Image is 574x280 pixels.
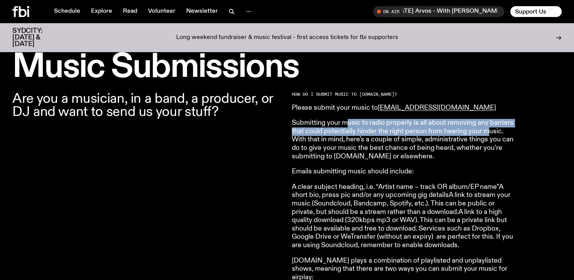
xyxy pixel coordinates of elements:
[143,6,180,17] a: Volunteer
[292,104,514,112] p: Please submit your music to
[373,6,504,17] button: On Air[DATE] Arvos - With [PERSON_NAME]
[378,104,496,111] a: [EMAIL_ADDRESS][DOMAIN_NAME]
[510,6,562,17] button: Support Us
[86,6,117,17] a: Explore
[515,8,546,15] span: Support Us
[292,119,514,161] p: Submitting your music to radio properly is all about removing any barriers that could potentially...
[292,92,514,97] h2: HOW DO I SUBMIT MUSIC TO [DOMAIN_NAME]?
[12,92,283,119] p: Are you a musician, in a band, a producer, or DJ and want to send us your stuff?
[12,28,62,48] h3: SYDCITY: [DATE] & [DATE]
[292,183,514,250] p: A clear subject heading, i.e. “Artist name – track OR album/EP name”A short bio, press pic and/or...
[49,6,85,17] a: Schedule
[182,6,222,17] a: Newsletter
[292,168,514,176] p: Emails submitting music should include:
[176,34,398,41] p: Long weekend fundraiser & music festival - first access tickets for fbi supporters
[118,6,142,17] a: Read
[12,52,562,83] h1: Music Submissions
